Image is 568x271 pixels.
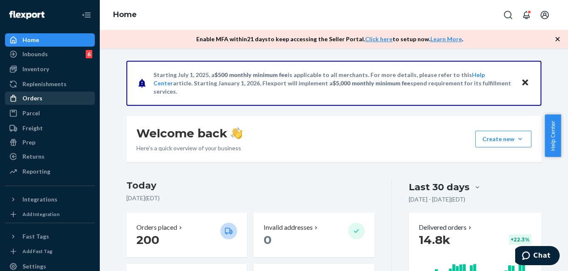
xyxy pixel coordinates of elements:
button: Integrations [5,193,95,206]
div: Reporting [22,167,50,176]
p: Enable MFA within 21 days to keep accessing the Seller Portal. to setup now. . [196,35,463,43]
div: Settings [22,262,46,271]
p: Here’s a quick overview of your business [136,144,242,152]
p: Orders placed [136,223,177,232]
h1: Welcome back [136,126,242,141]
div: Integrations [22,195,57,204]
a: Freight [5,122,95,135]
a: Replenishments [5,77,95,91]
button: Orders placed 200 [126,213,247,257]
div: Inbounds [22,50,48,58]
div: + 22.3 % [509,234,531,245]
a: Inbounds6 [5,47,95,61]
a: Parcel [5,107,95,120]
button: Open Search Box [500,7,516,23]
a: Orders [5,92,95,105]
span: $5,000 monthly minimum fee [333,80,410,87]
a: Home [113,10,137,19]
button: Open account menu [536,7,553,23]
button: Help Center [545,114,561,157]
a: Add Integration [5,209,95,219]
p: [DATE] - [DATE] ( EDT ) [409,195,465,204]
div: Add Fast Tag [22,248,52,255]
div: Returns [22,152,44,161]
button: Fast Tags [5,230,95,243]
button: Delivered orders [419,223,473,232]
a: Click here [365,35,393,42]
button: Invalid addresses 0 [254,213,374,257]
div: Home [22,36,39,44]
a: Returns [5,150,95,163]
div: Add Integration [22,211,59,218]
span: 200 [136,233,159,247]
p: [DATE] ( EDT ) [126,194,375,202]
div: Inventory [22,65,49,73]
a: Learn More [430,35,462,42]
button: Create new [475,131,531,147]
a: Reporting [5,165,95,178]
div: 6 [86,50,92,58]
a: Prep [5,136,95,149]
div: Orders [22,94,42,102]
p: Invalid addresses [264,223,313,232]
div: Prep [22,138,35,147]
span: 14.8k [419,233,450,247]
button: Close Navigation [78,7,95,23]
button: Open notifications [518,7,535,23]
span: 0 [264,233,272,247]
div: Parcel [22,109,40,117]
ol: breadcrumbs [106,3,143,27]
img: Flexport logo [9,11,44,19]
span: $500 monthly minimum fee [215,71,288,78]
div: Last 30 days [409,181,469,194]
img: hand-wave emoji [231,127,242,139]
a: Home [5,33,95,47]
div: Replenishments [22,80,67,88]
p: Starting July 1, 2025, a is applicable to all merchants. For more details, please refer to this a... [153,71,513,96]
iframe: Opens a widget where you can chat to one of our agents [515,246,560,267]
a: Add Fast Tag [5,246,95,256]
div: Fast Tags [22,232,49,241]
div: Freight [22,124,43,132]
a: Inventory [5,62,95,76]
button: Close [520,77,531,89]
h3: Today [126,179,375,192]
